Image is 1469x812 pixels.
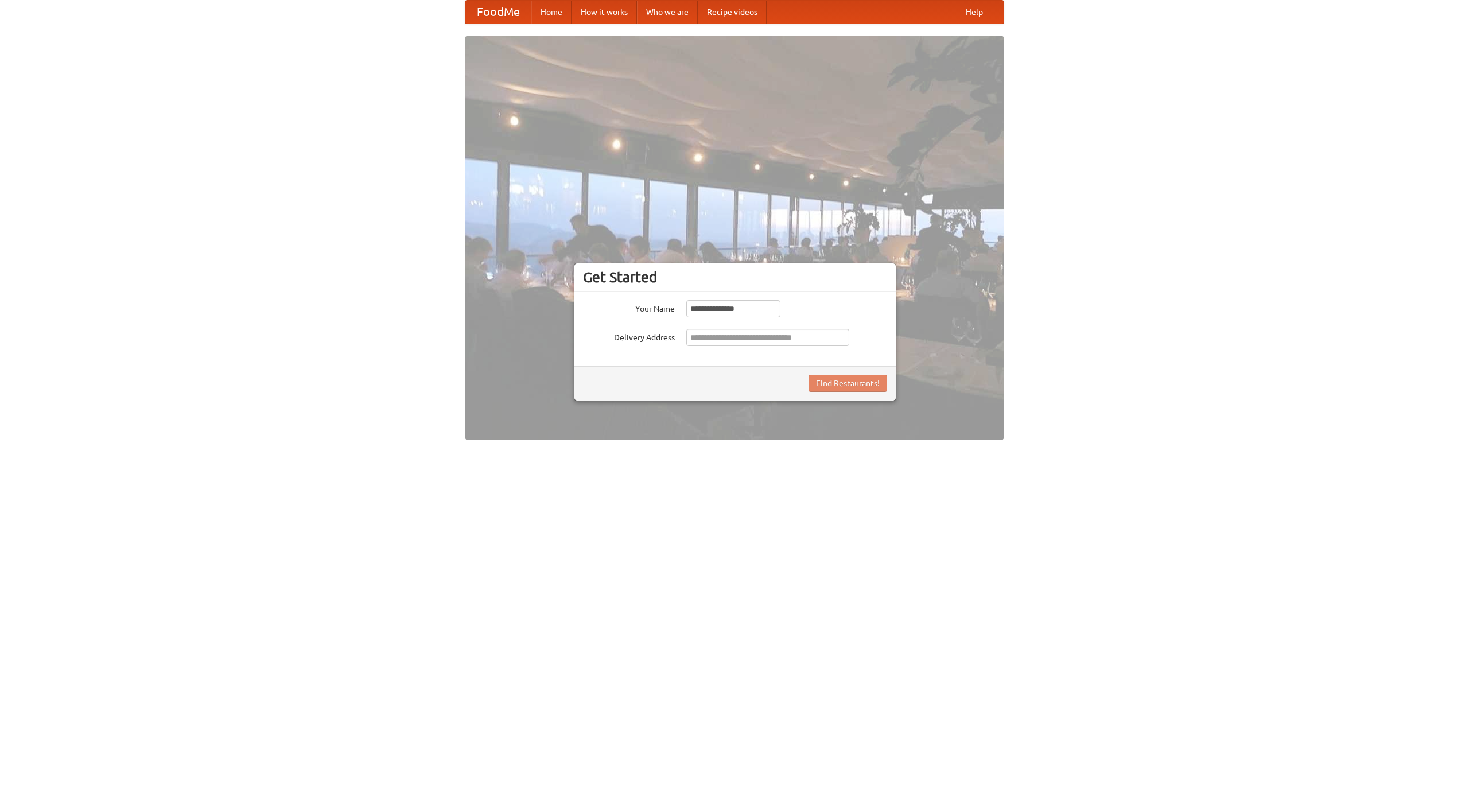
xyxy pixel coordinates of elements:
a: Who we are [637,1,698,24]
a: How it works [572,1,637,24]
label: Delivery Address [583,329,675,343]
a: Recipe videos [698,1,767,24]
button: Find Restaurants! [809,375,887,392]
label: Your Name [583,300,675,314]
h3: Get Started [583,269,887,286]
a: FoodMe [465,1,531,24]
a: Help [957,1,992,24]
a: Home [531,1,572,24]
